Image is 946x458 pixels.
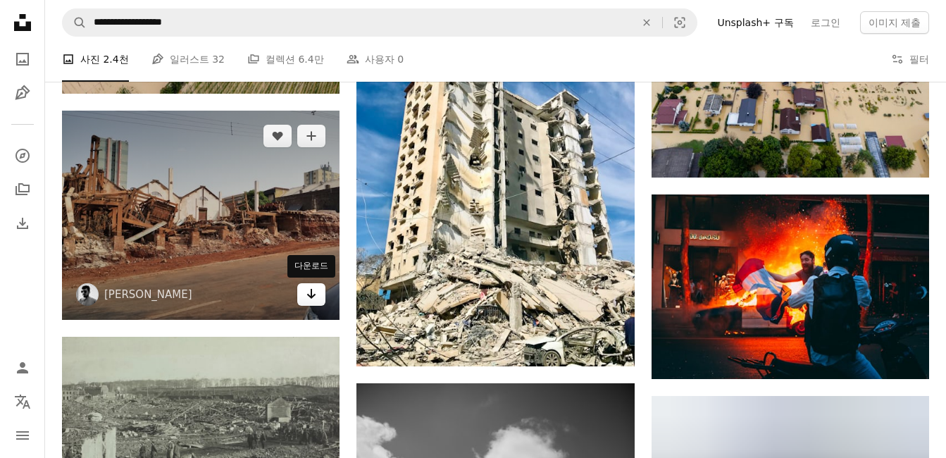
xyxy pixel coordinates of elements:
[891,37,929,82] button: 필터
[297,125,325,147] button: 컬렉션에 추가
[8,421,37,450] button: 메뉴
[652,280,929,293] a: 불타는 차 앞의 남자들
[63,9,87,36] button: Unsplash 검색
[8,209,37,237] a: 다운로드 내역
[860,11,929,34] button: 이미지 제출
[151,37,225,82] a: 일러스트 32
[297,283,325,306] a: 다운로드
[709,11,802,34] a: Unsplash+ 구독
[8,8,37,39] a: 홈 — Unsplash
[212,51,225,67] span: 32
[652,194,929,380] img: 불타는 차 앞의 남자들
[62,418,340,431] a: 도시의 회색조 사진
[8,45,37,73] a: 사진
[287,255,335,278] div: 다운로드
[62,111,340,320] img: 잔해 더미 옆 도로를 달리는 차
[802,11,849,34] a: 로그인
[631,9,662,36] button: 삭제
[263,125,292,147] button: 좋아요
[8,354,37,382] a: 로그인 / 가입
[298,51,323,67] span: 6.4만
[663,9,697,36] button: 시각적 검색
[247,37,324,82] a: 컬렉션 6.4만
[104,287,192,302] a: [PERSON_NAME]
[397,51,404,67] span: 0
[356,174,634,187] a: 잔해가 잔뜩 쌓여 있는 매우 큰 건물
[8,79,37,107] a: 일러스트
[8,388,37,416] button: 언어
[347,37,404,82] a: 사용자 0
[76,283,99,306] img: André Freitas의 프로필로 이동
[62,8,697,37] form: 사이트 전체에서 이미지 찾기
[8,175,37,204] a: 컬렉션
[62,209,340,221] a: 잔해 더미 옆 도로를 달리는 차
[8,142,37,170] a: 탐색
